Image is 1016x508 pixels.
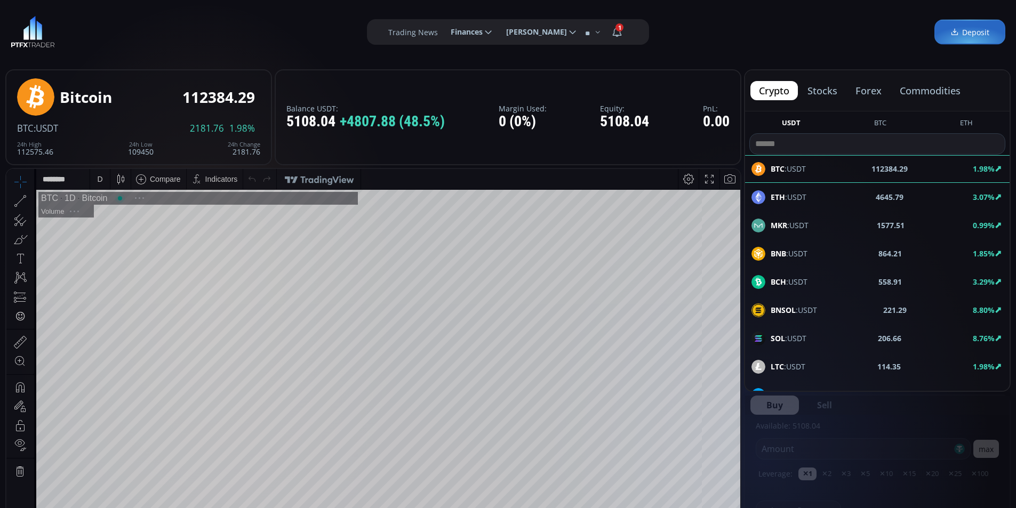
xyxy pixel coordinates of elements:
[771,220,787,230] b: MKR
[35,25,52,34] div: BTC
[771,390,788,400] b: LINK
[25,398,29,412] div: Hide Drawings Toolbar
[11,16,55,48] img: LOGO
[228,141,260,148] div: 24h Change
[143,6,174,14] div: Compare
[121,429,129,437] div: 1d
[771,192,785,202] b: ETH
[771,248,807,259] span: :USDT
[609,423,667,443] button: 14:31:38 (UTC)
[600,114,649,130] div: 5108.04
[771,361,784,372] b: LTC
[87,429,97,437] div: 1m
[882,389,901,400] b: 24.54
[771,276,807,287] span: :USDT
[973,305,995,315] b: 8.80%
[388,27,438,38] label: Trading News
[799,81,846,100] button: stocks
[286,104,445,112] label: Balance USDT:
[443,21,483,43] span: Finances
[143,423,160,443] div: Go to
[340,114,445,130] span: +4807.88 (48.5%)
[105,429,114,437] div: 5d
[771,361,805,372] span: :USDT
[91,6,96,14] div: D
[696,429,706,437] div: log
[69,25,101,34] div: Bitcoin
[128,141,154,156] div: 109450
[750,81,798,100] button: crypto
[973,220,995,230] b: 0.99%
[891,81,969,100] button: commodities
[17,141,53,156] div: 112575.46
[876,191,903,203] b: 4645.79
[60,89,112,106] div: Bitcoin
[973,248,995,259] b: 1.85%
[878,248,902,259] b: 864.21
[771,220,809,231] span: :USDT
[612,429,663,437] span: 14:31:38 (UTC)
[69,429,79,437] div: 3m
[956,118,977,131] button: ETH
[182,89,255,106] div: 112384.29
[771,333,806,344] span: :USDT
[17,122,34,134] span: BTC
[499,104,547,112] label: Margin Used:
[34,122,58,134] span: :USDT
[878,333,901,344] b: 206.66
[615,23,623,31] span: 1
[847,81,890,100] button: forex
[703,104,730,112] label: PnL:
[499,21,567,43] span: [PERSON_NAME]
[973,333,995,343] b: 8.76%
[229,124,255,133] span: 1.98%
[17,141,53,148] div: 24h High
[286,114,445,130] div: 5108.04
[934,20,1005,45] a: Deposit
[771,389,810,400] span: :USDT
[199,6,231,14] div: Indicators
[109,25,118,34] div: Market open
[771,305,796,315] b: BNSOL
[128,141,154,148] div: 24h Low
[973,277,995,287] b: 3.29%
[54,429,62,437] div: 1y
[883,304,907,316] b: 221.29
[703,114,730,130] div: 0.00
[710,423,732,443] div: Toggle Auto Scale
[771,304,817,316] span: :USDT
[692,423,710,443] div: Toggle Log Scale
[10,142,18,152] div: 
[771,277,786,287] b: BCH
[950,27,989,38] span: Deposit
[190,124,224,133] span: 2181.76
[870,118,891,131] button: BTC
[877,220,905,231] b: 1577.51
[600,104,649,112] label: Equity:
[714,429,728,437] div: auto
[973,192,995,202] b: 3.07%
[973,390,995,400] b: 1.57%
[877,361,901,372] b: 114.35
[778,118,805,131] button: USDT
[771,248,786,259] b: BNB
[677,423,692,443] div: Toggle Percentage
[228,141,260,156] div: 2181.76
[38,429,46,437] div: 5y
[771,191,806,203] span: :USDT
[973,361,995,372] b: 1.98%
[878,276,902,287] b: 558.91
[499,114,547,130] div: 0 (0%)
[771,333,785,343] b: SOL
[52,25,69,34] div: 1D
[35,38,58,46] div: Volume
